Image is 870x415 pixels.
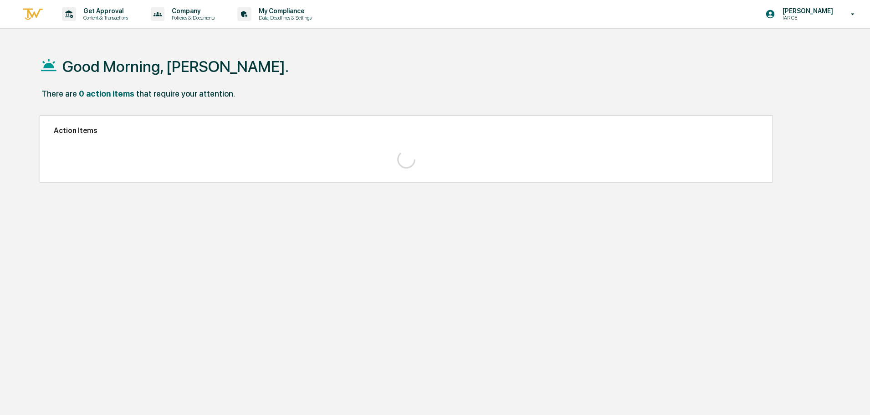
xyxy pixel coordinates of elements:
[775,15,838,21] p: IAR CE
[62,57,289,76] h1: Good Morning, [PERSON_NAME].
[79,89,134,98] div: 0 action items
[164,15,219,21] p: Policies & Documents
[54,126,758,135] h2: Action Items
[251,15,316,21] p: Data, Deadlines & Settings
[164,7,219,15] p: Company
[775,7,838,15] p: [PERSON_NAME]
[22,7,44,22] img: logo
[136,89,235,98] div: that require your attention.
[76,15,133,21] p: Content & Transactions
[41,89,77,98] div: There are
[251,7,316,15] p: My Compliance
[76,7,133,15] p: Get Approval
